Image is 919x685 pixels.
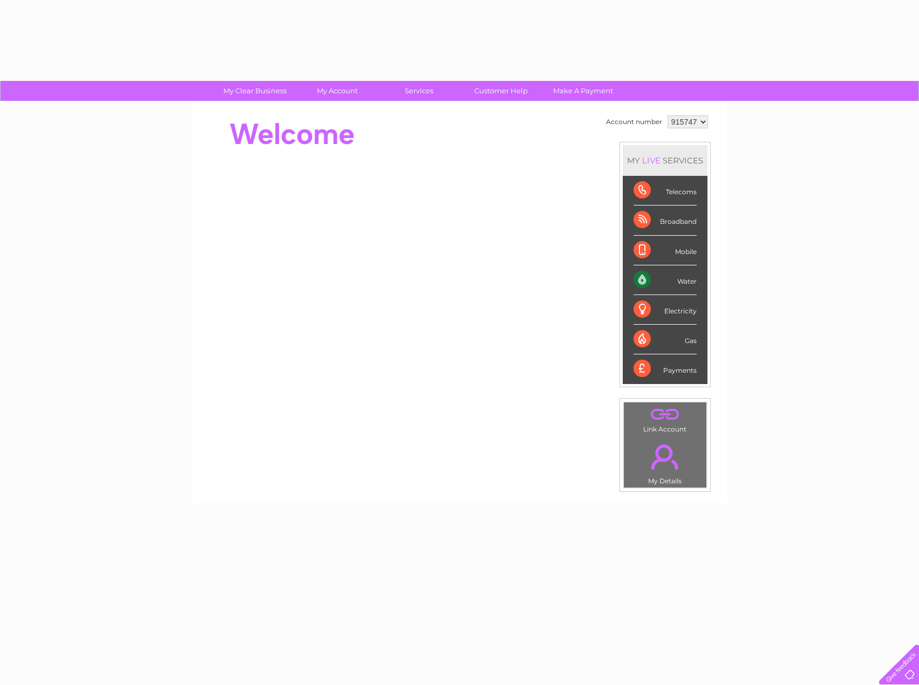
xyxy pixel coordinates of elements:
div: Broadband [634,206,697,235]
div: Telecoms [634,176,697,206]
a: . [627,438,704,476]
div: Mobile [634,236,697,265]
a: . [627,405,704,424]
td: Link Account [623,402,707,436]
a: Services [375,81,464,101]
a: My Clear Business [210,81,299,101]
a: Customer Help [457,81,546,101]
div: LIVE [640,155,663,166]
td: Account number [603,113,665,131]
a: Make A Payment [539,81,628,101]
div: Payments [634,354,697,383]
div: Water [634,265,697,295]
a: My Account [292,81,382,101]
td: My Details [623,435,707,488]
div: Gas [634,325,697,354]
div: MY SERVICES [623,145,707,176]
div: Electricity [634,295,697,325]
